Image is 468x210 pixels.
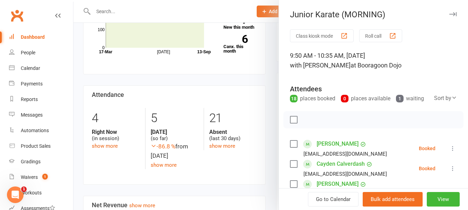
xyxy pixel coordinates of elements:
div: People [21,50,35,55]
span: with [PERSON_NAME] [290,62,351,69]
div: Gradings [21,159,41,164]
a: [PERSON_NAME] [317,138,359,149]
div: places available [341,94,390,103]
a: Clubworx [8,7,26,24]
a: People [9,45,73,61]
button: Bulk add attendees [363,192,423,207]
a: Payments [9,76,73,92]
a: Waivers 1 [9,170,73,185]
div: [EMAIL_ADDRESS][DOMAIN_NAME] [303,170,387,179]
a: Go to Calendar [308,192,359,207]
div: Waivers [21,174,38,180]
a: Calendar [9,61,73,76]
div: 1 [396,95,404,102]
div: Calendar [21,65,40,71]
a: Workouts [9,185,73,201]
a: Dashboard [9,29,73,45]
button: View [427,192,460,207]
a: Reports [9,92,73,107]
div: 0 [341,95,348,102]
a: Cayden Calverdash [317,158,365,170]
div: places booked [290,94,335,103]
div: Reports [21,97,38,102]
div: 9:50 AM - 10:35 AM, [DATE] [290,51,457,70]
a: Messages [9,107,73,123]
span: at Booragoon Dojo [351,62,401,69]
a: Product Sales [9,138,73,154]
a: [PERSON_NAME] [317,179,359,190]
div: waiting [396,94,424,103]
div: Automations [21,128,49,133]
div: Junior Karate (MORNING) [279,10,468,19]
span: 1 [42,174,48,180]
button: Class kiosk mode [290,29,354,42]
button: Roll call [359,29,402,42]
div: 18 [290,95,298,102]
div: Product Sales [21,143,51,149]
div: [EMAIL_ADDRESS][DOMAIN_NAME] [303,149,387,158]
a: Gradings [9,154,73,170]
div: Booked [419,166,435,171]
div: Workouts [21,190,42,195]
div: Sort by [434,94,457,103]
div: Payments [21,81,43,86]
a: Automations [9,123,73,138]
div: Booked [419,146,435,151]
div: Messages [21,112,43,118]
div: Dashboard [21,34,45,40]
span: 1 [21,186,27,192]
iframe: Intercom live chat [7,186,24,203]
div: Attendees [290,84,322,94]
